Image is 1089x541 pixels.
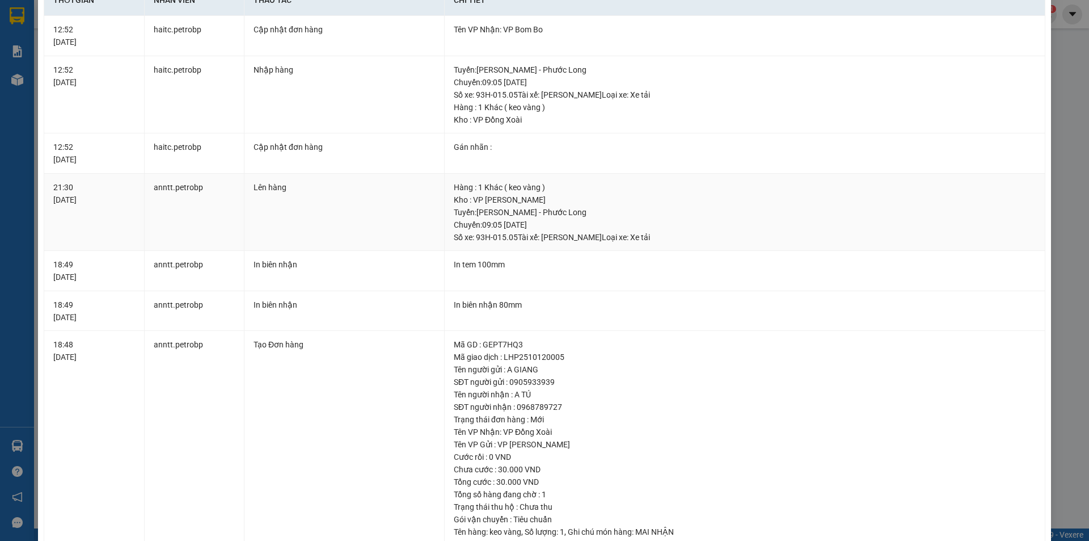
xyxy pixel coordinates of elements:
div: Gán nhãn : [454,141,1036,153]
div: In biên nhận 80mm [454,299,1036,311]
div: 12:52 [DATE] [53,64,134,89]
div: Lên hàng [254,181,435,194]
td: haitc.petrobp [145,56,244,134]
div: Tổng cước : 30.000 VND [454,476,1036,488]
div: Hàng : 1 Khác ( keo vàng ) [454,181,1036,194]
div: Mã giao dịch : LHP2510120005 [454,351,1036,363]
div: SĐT người gửi : 0905933939 [454,376,1036,388]
div: Tạo Đơn hàng [254,338,435,351]
span: keo vàng [489,527,521,536]
div: Chưa cước : 30.000 VND [454,463,1036,476]
div: Gói vận chuyển : Tiêu chuẩn [454,513,1036,526]
div: Tuyến : [PERSON_NAME] - Phước Long Chuyến: 09:05 [DATE] Số xe: 93H-015.05 Tài xế: [PERSON_NAME] ... [454,64,1036,101]
div: Cập nhật đơn hàng [254,23,435,36]
td: anntt.petrobp [145,174,244,251]
td: haitc.petrobp [145,133,244,174]
td: haitc.petrobp [145,16,244,56]
div: 21:30 [DATE] [53,181,134,206]
div: Nhập hàng [254,64,435,76]
div: In biên nhận [254,299,435,311]
div: Tên VP Gửi : VP [PERSON_NAME] [454,438,1036,451]
div: In tem 100mm [454,258,1036,271]
div: Tên VP Nhận: VP Bom Bo [454,23,1036,36]
div: In biên nhận [254,258,435,271]
div: 12:52 [DATE] [53,141,134,166]
td: anntt.petrobp [145,291,244,332]
div: Cước rồi : 0 VND [454,451,1036,463]
div: Kho : VP Đồng Xoài [454,114,1036,126]
span: MAI NHẬN [635,527,674,536]
div: 18:49 [DATE] [53,299,134,324]
div: Tuyến : [PERSON_NAME] - Phước Long Chuyến: 09:05 [DATE] Số xe: 93H-015.05 Tài xế: [PERSON_NAME] ... [454,206,1036,244]
div: SĐT người nhận : 0968789727 [454,401,1036,413]
div: Mã GD : GEPT7HQ3 [454,338,1036,351]
div: 12:52 [DATE] [53,23,134,48]
div: Tên VP Nhận: VP Đồng Xoài [454,426,1036,438]
span: 1 [560,527,564,536]
div: Trạng thái thu hộ : Chưa thu [454,501,1036,513]
div: Trạng thái đơn hàng : Mới [454,413,1036,426]
div: Tên hàng: , Số lượng: , Ghi chú món hàng: [454,526,1036,538]
div: 18:49 [DATE] [53,258,134,283]
td: anntt.petrobp [145,251,244,291]
div: Kho : VP [PERSON_NAME] [454,194,1036,206]
div: 18:48 [DATE] [53,338,134,363]
div: Cập nhật đơn hàng [254,141,435,153]
div: Tên người nhận : A TÚ [454,388,1036,401]
div: Tổng số hàng đang chờ : 1 [454,488,1036,501]
div: Tên người gửi : A GIANG [454,363,1036,376]
div: Hàng : 1 Khác ( keo vàng ) [454,101,1036,114]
